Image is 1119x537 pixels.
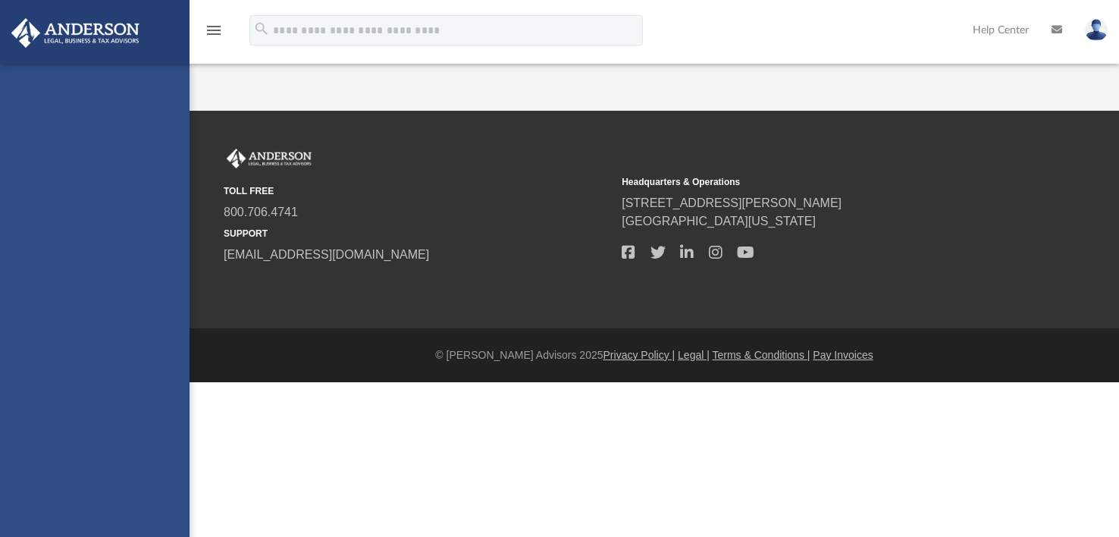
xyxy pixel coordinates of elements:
small: SUPPORT [224,227,611,240]
i: menu [205,21,223,39]
a: [EMAIL_ADDRESS][DOMAIN_NAME] [224,248,429,261]
img: Anderson Advisors Platinum Portal [224,149,315,168]
a: Privacy Policy | [603,349,675,361]
a: Legal | [678,349,710,361]
div: © [PERSON_NAME] Advisors 2025 [190,347,1119,363]
a: [GEOGRAPHIC_DATA][US_STATE] [622,215,816,228]
img: User Pic [1085,19,1108,41]
small: TOLL FREE [224,184,611,198]
a: 800.706.4741 [224,206,298,218]
a: Pay Invoices [813,349,873,361]
img: Anderson Advisors Platinum Portal [7,18,144,48]
a: menu [205,29,223,39]
a: [STREET_ADDRESS][PERSON_NAME] [622,196,842,209]
small: Headquarters & Operations [622,175,1009,189]
a: Terms & Conditions | [713,349,810,361]
i: search [253,20,270,37]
